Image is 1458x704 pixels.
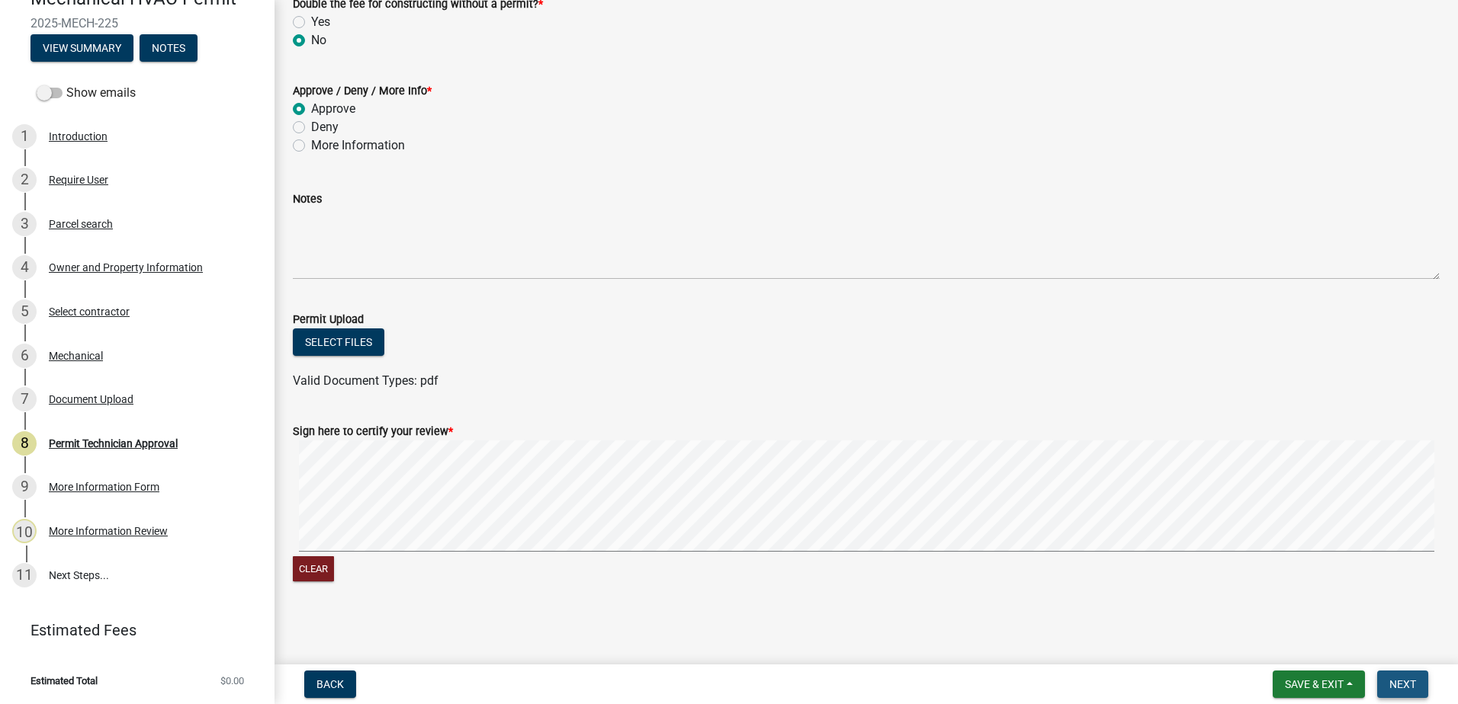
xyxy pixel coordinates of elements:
span: $0.00 [220,676,244,686]
a: Estimated Fees [12,615,250,645]
div: 6 [12,344,37,368]
div: Mechanical [49,350,103,361]
wm-modal-confirm: Notes [140,43,198,55]
button: Save & Exit [1273,670,1365,698]
div: Introduction [49,131,108,142]
wm-modal-confirm: Summary [31,43,133,55]
div: More Information Review [49,526,168,536]
span: Next [1389,678,1416,690]
button: View Summary [31,34,133,62]
span: 2025-MECH-225 [31,16,244,30]
div: 9 [12,475,37,499]
button: Clear [293,556,334,581]
div: 1 [12,124,37,149]
label: Permit Upload [293,315,364,325]
div: Owner and Property Information [49,262,203,273]
div: 8 [12,431,37,456]
label: No [311,31,326,50]
div: More Information Form [49,482,159,492]
label: More Information [311,136,405,155]
button: Back [304,670,356,698]
div: Permit Technician Approval [49,438,178,449]
button: Notes [140,34,198,62]
div: 2 [12,168,37,192]
label: Approve / Deny / More Info [293,86,432,97]
div: Select contractor [49,306,130,317]
div: 4 [12,255,37,280]
span: Save & Exit [1285,678,1344,690]
div: 10 [12,519,37,543]
div: 11 [12,563,37,587]
label: Show emails [37,84,136,102]
div: Parcel search [49,219,113,229]
div: Document Upload [49,394,133,405]
label: Yes [311,13,330,31]
span: Valid Document Types: pdf [293,373,438,388]
button: Select files [293,328,384,356]
label: Deny [311,118,339,136]
span: Back [316,678,344,690]
div: 7 [12,387,37,411]
label: Approve [311,100,355,118]
div: 5 [12,299,37,324]
div: 3 [12,212,37,236]
span: Estimated Total [31,676,98,686]
div: Require User [49,174,108,185]
label: Sign here to certify your review [293,427,453,437]
button: Next [1377,670,1428,698]
label: Notes [293,194,322,205]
